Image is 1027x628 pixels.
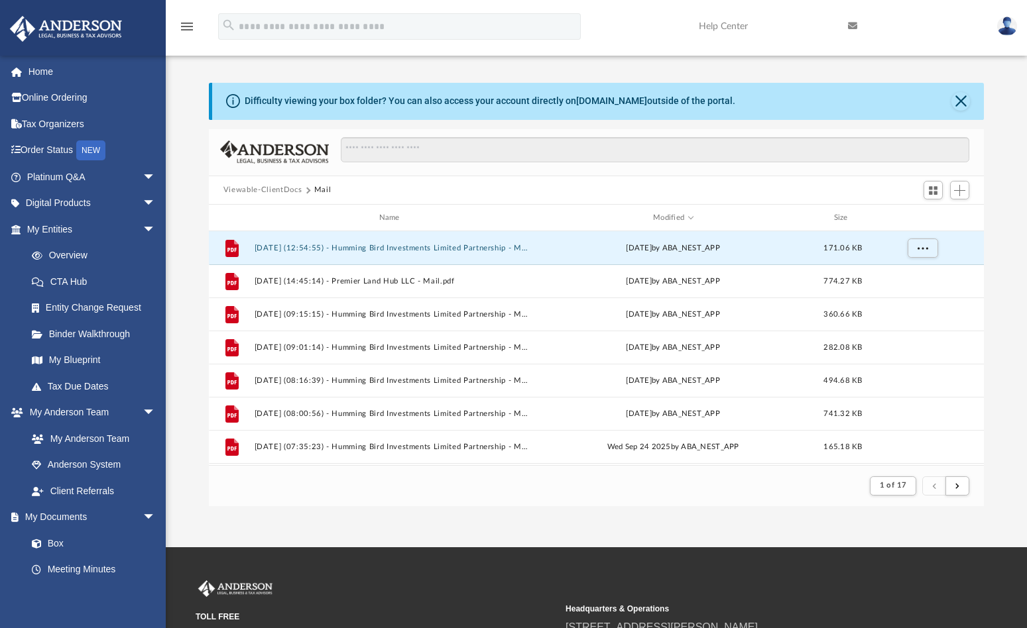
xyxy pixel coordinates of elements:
a: Overview [19,242,176,269]
button: Mail [314,184,332,196]
a: Order StatusNEW [9,137,176,164]
span: arrow_drop_down [143,164,169,191]
a: Binder Walkthrough [19,321,176,347]
a: Tax Due Dates [19,373,176,399]
div: Modified [535,212,811,224]
span: 741.32 KB [823,410,862,417]
div: [DATE] by ABA_NEST_APP [535,276,810,288]
div: grid [209,231,984,465]
a: Forms Library [19,582,162,609]
span: 282.08 KB [823,344,862,351]
span: 165.18 KB [823,443,862,450]
button: 1 of 17 [870,476,917,495]
input: Search files and folders [341,137,969,162]
a: [DOMAIN_NAME] [576,95,647,106]
button: [DATE] (09:01:14) - Humming Bird Investments Limited Partnership - Mail.pdf [254,343,529,352]
img: Anderson Advisors Platinum Portal [196,580,275,598]
div: id [215,212,248,224]
button: [DATE] (08:16:39) - Humming Bird Investments Limited Partnership - Mail.pdf [254,376,529,385]
span: 774.27 KB [823,278,862,285]
button: [DATE] (08:00:56) - Humming Bird Investments Limited Partnership - Mail.pdf [254,409,529,418]
a: Client Referrals [19,478,169,504]
button: [DATE] (12:54:55) - Humming Bird Investments Limited Partnership - Mail.pdf [254,244,529,252]
span: arrow_drop_down [143,216,169,243]
a: My Anderson Team [19,425,162,452]
button: Close [951,92,970,111]
div: Name [253,212,529,224]
div: [DATE] by ABA_NEST_APP [535,408,810,420]
a: My Blueprint [19,347,169,374]
button: [DATE] (09:15:15) - Humming Bird Investments Limited Partnership - Mail.pdf [254,310,529,319]
button: [DATE] (14:45:14) - Premier Land Hub LLC - Mail.pdf [254,277,529,286]
a: My Documentsarrow_drop_down [9,504,169,531]
div: id [875,212,968,224]
div: NEW [76,140,105,160]
div: by ABA_NEST_APP [535,242,810,254]
a: CTA Hub [19,268,176,295]
div: Difficulty viewing your box folder? You can also access your account directly on outside of the p... [245,94,735,108]
a: My Anderson Teamarrow_drop_down [9,399,169,426]
a: Anderson System [19,452,169,478]
div: Wed Sep 24 2025 by ABA_NEST_APP [535,441,810,453]
span: [DATE] [626,244,652,252]
a: Platinum Q&Aarrow_drop_down [9,164,176,190]
div: [DATE] by ABA_NEST_APP [535,342,810,354]
button: [DATE] (07:35:23) - Humming Bird Investments Limited Partnership - Mail.pdf [254,443,529,451]
a: Digital Productsarrow_drop_down [9,190,176,217]
button: Add [950,181,970,199]
div: [DATE] by ABA_NEST_APP [535,375,810,387]
span: 1 of 17 [880,482,907,489]
i: menu [179,19,195,34]
a: menu [179,25,195,34]
a: My Entitiesarrow_drop_down [9,216,176,242]
a: Tax Organizers [9,111,176,137]
a: Home [9,58,176,85]
a: Box [19,530,162,556]
span: arrow_drop_down [143,504,169,531]
span: 360.66 KB [823,311,862,318]
button: Switch to Grid View [924,181,943,199]
img: Anderson Advisors Platinum Portal [6,16,126,42]
a: Entity Change Request [19,295,176,321]
span: 171.06 KB [823,244,862,252]
small: Headquarters & Operations [566,603,926,615]
a: Meeting Minutes [19,556,169,583]
span: arrow_drop_down [143,399,169,427]
span: 494.68 KB [823,377,862,384]
a: Online Ordering [9,85,176,111]
div: [DATE] by ABA_NEST_APP [535,309,810,321]
small: TOLL FREE [196,611,556,623]
img: User Pic [997,17,1017,36]
span: arrow_drop_down [143,190,169,217]
i: search [221,18,236,32]
button: Viewable-ClientDocs [223,184,302,196]
div: Size [816,212,869,224]
button: More options [908,238,938,258]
